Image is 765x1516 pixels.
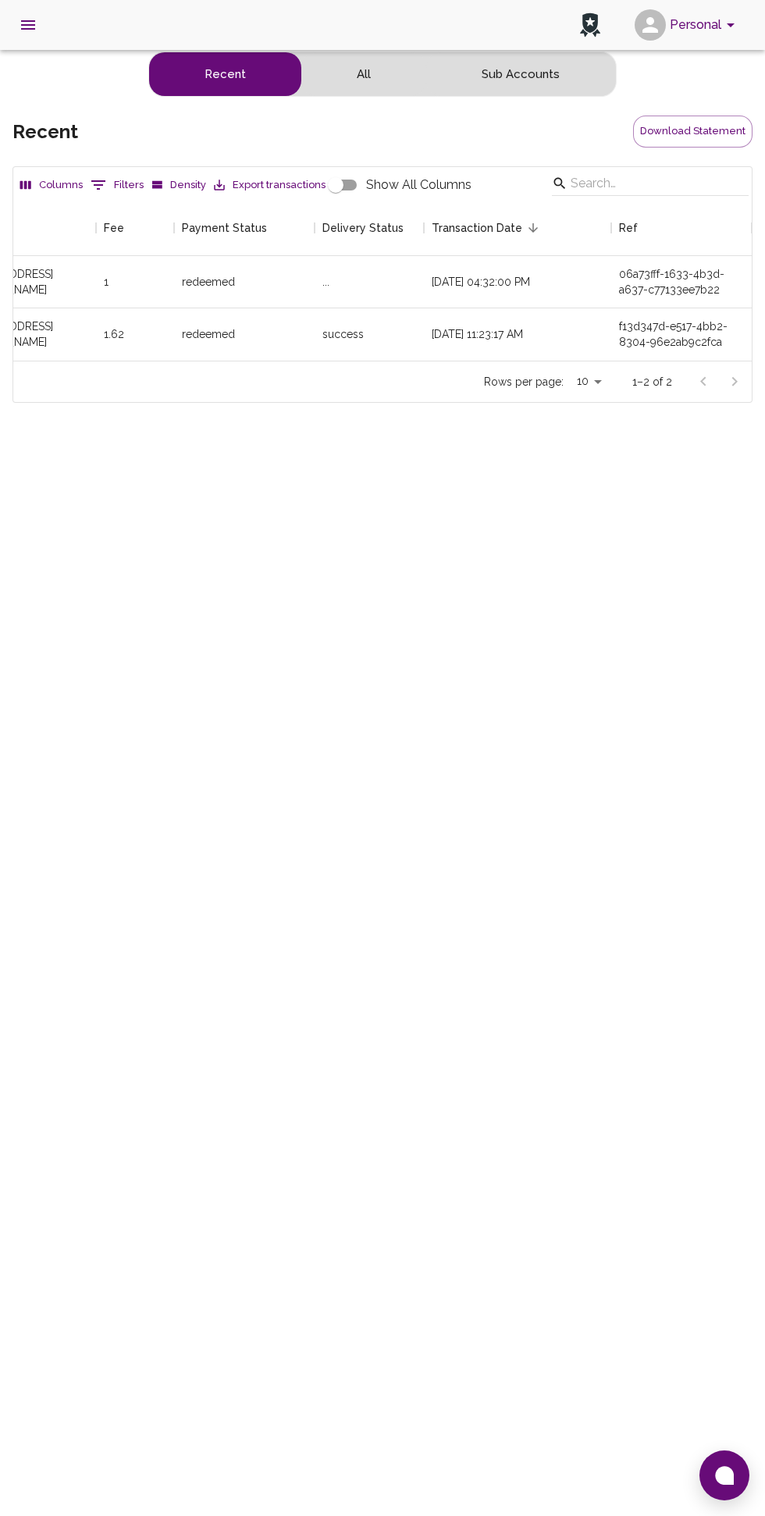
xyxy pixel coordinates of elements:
[16,173,87,198] button: Select columns
[424,200,611,256] div: Transaction Date
[484,374,564,390] p: Rows per page:
[9,6,47,44] button: open drawer
[322,200,404,256] div: Delivery Status
[104,274,109,290] div: 1
[182,200,267,256] div: Payment Status
[182,326,235,342] div: redeemed
[619,266,744,297] div: 06a73fff-1633-4b3d-a637-c77133ee7b22
[619,200,638,256] div: Ref
[570,370,607,393] div: 10
[301,52,426,96] button: all
[426,52,615,96] button: subaccounts
[571,171,725,196] input: Search…
[322,326,364,342] div: success
[522,217,544,239] button: Sort
[148,52,617,97] div: text alignment
[633,116,753,148] button: Download Statement
[315,200,424,256] div: Delivery Status
[12,119,78,144] h5: recent
[96,200,174,256] div: Fee
[182,274,235,290] div: redeemed
[210,173,329,198] button: Export transactions
[87,173,148,198] button: Show filters
[552,171,749,199] div: Search
[148,173,210,198] button: Density
[632,374,672,390] p: 1–2 of 2
[149,52,301,96] button: recent
[699,1450,749,1500] button: Open chat window
[424,308,611,361] div: [DATE] 11:23:17 AM
[424,256,611,308] div: [DATE] 04:32:00 PM
[174,200,315,256] div: Payment Status
[611,200,752,256] div: Ref
[432,200,522,256] div: Transaction Date
[619,319,744,350] div: f13d347d-e517-4bb2-8304-96e2ab9c2fca
[366,176,471,194] span: Show All Columns
[104,326,124,342] div: 1.62
[322,274,329,290] div: ...
[628,5,746,45] button: account of current user
[104,200,124,256] div: Fee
